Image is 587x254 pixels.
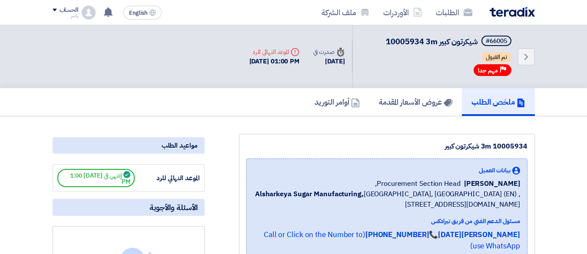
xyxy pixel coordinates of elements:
[365,229,429,240] strong: [PHONE_NUMBER]
[315,2,376,23] a: ملف الشركة
[254,217,520,226] div: مسئول الدعم الفني من فريق تيرادكس
[82,6,96,20] img: profile_test.png
[249,47,300,56] div: الموعد النهائي للرد
[53,13,78,18] div: ياسر
[471,97,525,107] h5: ملخص الطلب
[53,137,205,154] div: مواعيد الطلب
[386,36,513,48] h5: 10005934 3m شيكرتون كبير
[379,97,452,107] h5: عروض الأسعار المقدمة
[369,88,462,116] a: عروض الأسعار المقدمة
[486,38,507,44] div: #66005
[481,52,511,63] span: تم القبول
[60,7,78,14] div: الحساب
[57,169,135,187] span: إنتهي في [DATE] 1:00 PM
[149,202,198,212] span: الأسئلة والأجوبة
[375,178,461,189] span: Procurement Section Head,
[429,2,479,23] a: الطلبات
[129,10,147,16] span: English
[254,189,520,210] span: [GEOGRAPHIC_DATA], [GEOGRAPHIC_DATA] (EN) ,[STREET_ADDRESS][DOMAIN_NAME]
[246,141,527,152] div: 10005934 3m شيكرتون كبير
[479,166,511,175] span: بيانات العميل
[313,56,345,66] div: [DATE]
[135,173,200,183] div: الموعد النهائي للرد
[464,178,520,189] span: [PERSON_NAME]
[315,97,360,107] h5: أوامر التوريد
[305,88,369,116] a: أوامر التوريد
[386,36,478,47] span: 10005934 3m شيكرتون كبير
[249,56,300,66] div: [DATE] 01:00 PM
[313,47,345,56] div: صدرت في
[478,66,498,75] span: مهم جدا
[255,189,364,199] b: Alsharkeya Sugar Manufacturing,
[438,229,520,240] strong: [PERSON_NAME][DATE]
[490,7,535,17] img: Teradix logo
[376,2,429,23] a: الأوردرات
[123,6,162,20] button: English
[264,229,520,251] a: [PERSON_NAME][DATE]📞[PHONE_NUMBER](Call or Click on the Number to use WhatsApp)
[462,88,535,116] a: ملخص الطلب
